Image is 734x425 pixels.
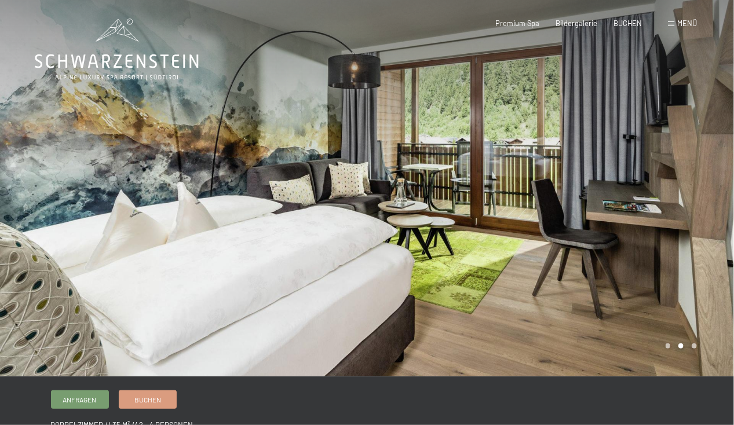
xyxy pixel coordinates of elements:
[556,19,598,28] a: Bildergalerie
[52,391,108,408] a: Anfragen
[119,391,176,408] a: Buchen
[614,19,642,28] a: BUCHEN
[134,395,161,405] span: Buchen
[496,19,540,28] a: Premium Spa
[63,395,97,405] span: Anfragen
[677,19,697,28] span: Menü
